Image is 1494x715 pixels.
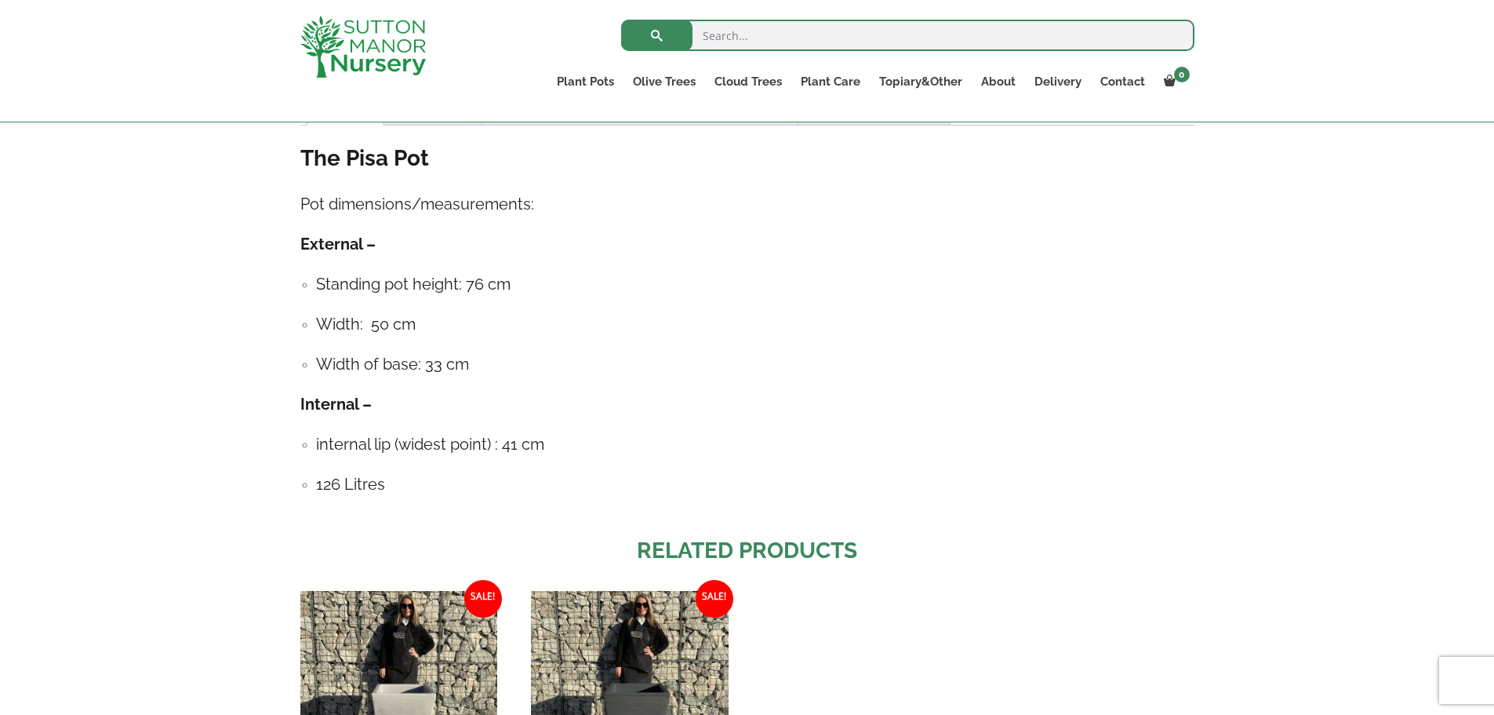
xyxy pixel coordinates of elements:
h4: internal lip (widest point) : 41 cm [316,432,1194,457]
span: 0 [1174,67,1190,82]
a: 0 [1154,71,1194,93]
a: Plant Care [791,71,870,93]
h4: Width: 50 cm [316,312,1194,337]
a: Delivery [1025,71,1091,93]
h4: Standing pot height: 76 cm [316,272,1194,297]
strong: The Pisa Pot [300,145,429,171]
img: logo [300,16,426,78]
h4: 126 Litres [316,472,1194,497]
strong: Internal – [300,395,372,414]
h4: Pot dimensions/measurements: [300,192,1194,217]
a: Topiary&Other [870,71,972,93]
h4: Width of base: 33 cm [316,352,1194,377]
a: Contact [1091,71,1154,93]
a: Cloud Trees [705,71,791,93]
h2: Related products [300,534,1194,567]
span: Sale! [464,580,502,618]
span: Sale! [696,580,733,618]
input: Search... [621,20,1194,51]
a: Plant Pots [547,71,623,93]
a: About [972,71,1025,93]
strong: External – [300,235,376,254]
a: Olive Trees [623,71,705,93]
